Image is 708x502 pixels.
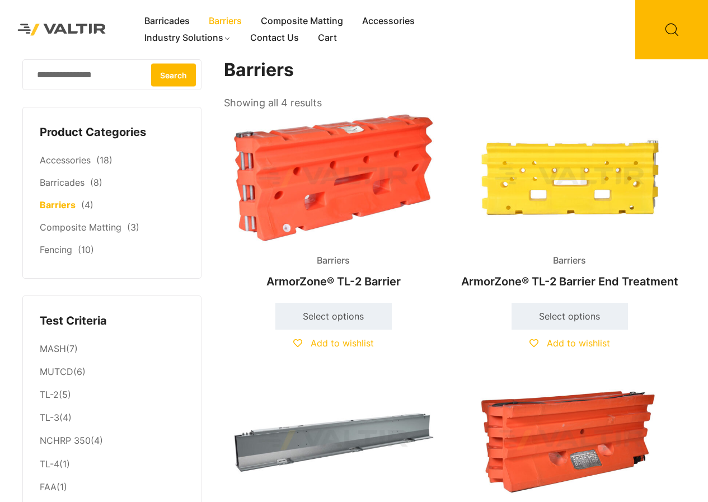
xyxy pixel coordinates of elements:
h2: ArmorZone® TL-2 Barrier [224,269,443,294]
button: Search [151,63,196,86]
a: TL-3 [40,412,59,423]
a: Industry Solutions [135,30,241,46]
span: Barriers [308,252,358,269]
h4: Product Categories [40,124,184,141]
a: MASH [40,343,66,354]
li: (6) [40,361,184,384]
a: BarriersArmorZone® TL-2 Barrier [224,112,443,294]
a: Barriers [199,13,251,30]
span: Barriers [545,252,594,269]
a: Composite Matting [251,13,353,30]
a: Add to wishlist [529,337,610,349]
span: Add to wishlist [311,337,374,349]
a: Cart [308,30,346,46]
a: Select options for “ArmorZone® TL-2 Barrier End Treatment” [512,303,628,330]
img: Valtir Rentals [8,15,115,45]
a: Contact Us [241,30,308,46]
a: Barricades [135,13,199,30]
span: (10) [78,244,94,255]
li: (4) [40,430,184,453]
a: Barricades [40,177,85,188]
a: Fencing [40,244,72,255]
h2: ArmorZone® TL-2 Barrier End Treatment [460,269,679,294]
li: (7) [40,337,184,360]
a: TL-2 [40,389,59,400]
a: NCHRP 350 [40,435,91,446]
h4: Test Criteria [40,313,184,330]
a: TL-4 [40,458,59,470]
span: Add to wishlist [547,337,610,349]
p: Showing all 4 results [224,93,322,112]
a: Composite Matting [40,222,121,233]
a: MUTCD [40,366,73,377]
a: Accessories [353,13,424,30]
span: (4) [81,199,93,210]
a: Accessories [40,154,91,166]
a: Add to wishlist [293,337,374,349]
li: (1) [40,476,184,496]
li: (1) [40,453,184,476]
a: Select options for “ArmorZone® TL-2 Barrier” [275,303,392,330]
h1: Barriers [224,59,680,81]
a: BarriersArmorZone® TL-2 Barrier End Treatment [460,112,679,294]
span: (18) [96,154,112,166]
span: (8) [90,177,102,188]
li: (4) [40,407,184,430]
a: FAA [40,481,57,492]
span: (3) [127,222,139,233]
li: (5) [40,384,184,407]
a: Barriers [40,199,76,210]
